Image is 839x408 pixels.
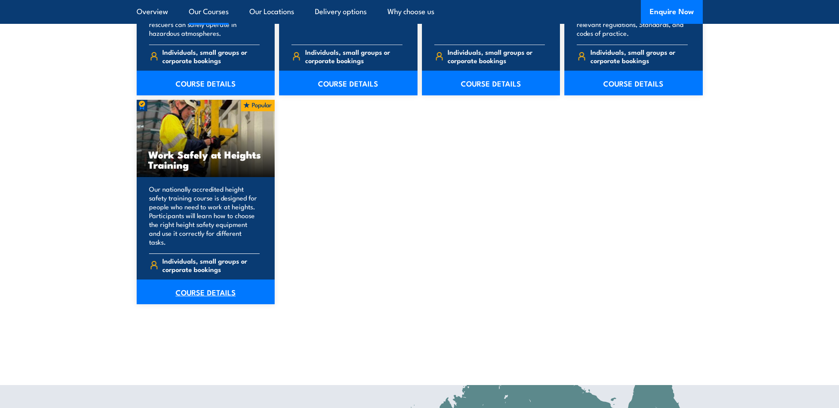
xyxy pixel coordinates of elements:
span: Individuals, small groups or corporate bookings [448,48,545,64]
span: Individuals, small groups or corporate bookings [162,257,260,273]
h3: Work Safely at Heights Training [148,149,264,170]
a: COURSE DETAILS [137,71,275,95]
a: COURSE DETAILS [564,71,703,95]
p: Our nationally accredited height safety training course is designed for people who need to work a... [149,185,260,246]
span: Individuals, small groups or corporate bookings [162,48,260,64]
a: COURSE DETAILS [137,280,275,304]
span: Individuals, small groups or corporate bookings [590,48,688,64]
a: COURSE DETAILS [279,71,418,95]
span: Individuals, small groups or corporate bookings [305,48,402,64]
a: COURSE DETAILS [422,71,560,95]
